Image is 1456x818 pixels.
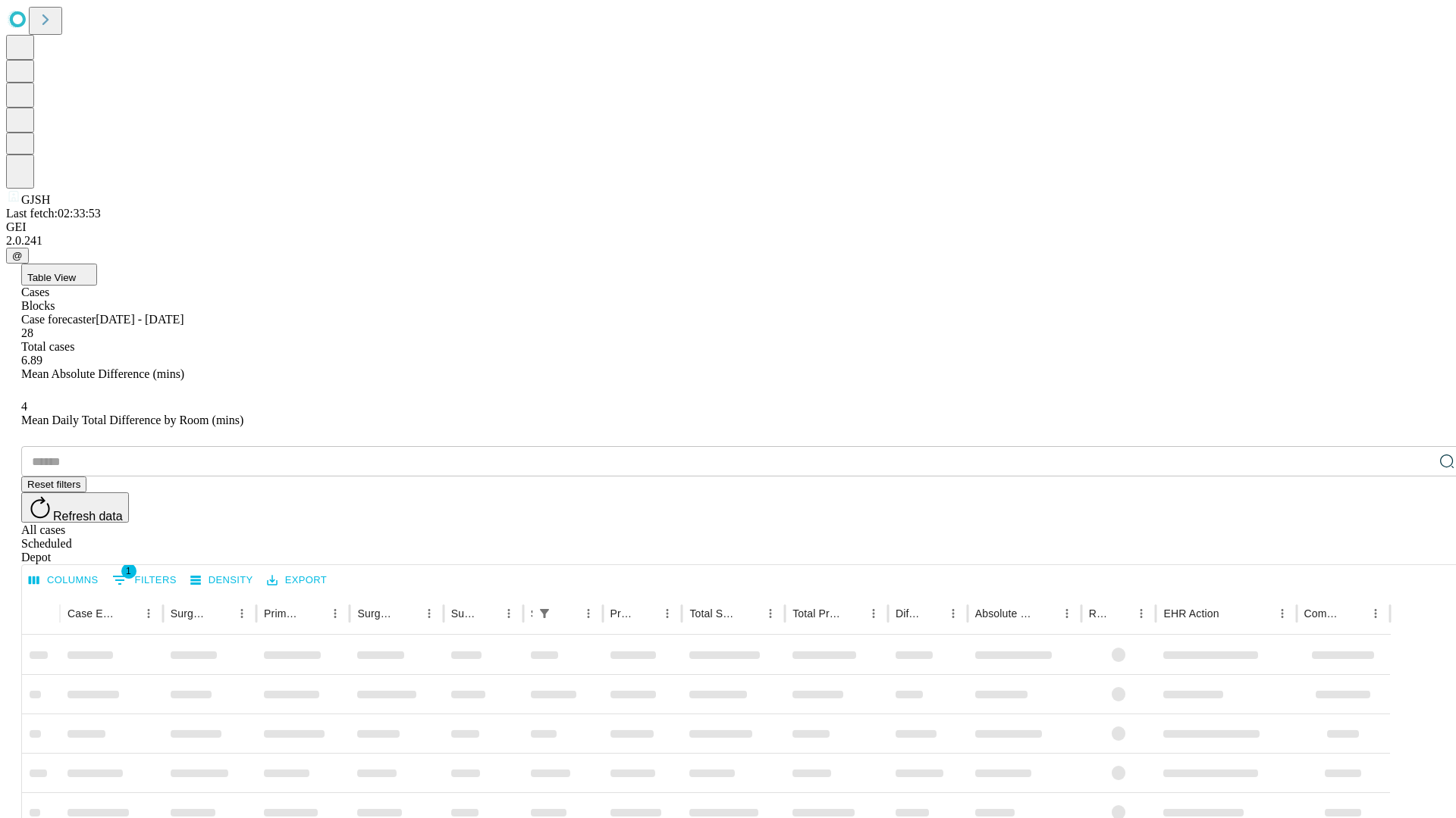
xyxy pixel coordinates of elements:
button: Sort [1109,603,1131,624]
button: @ [6,248,29,264]
button: Table View [21,264,97,286]
span: 1 [121,564,136,579]
div: Total Predicted Duration [792,607,840,620]
div: Surgery Date [451,607,475,620]
div: Predicted In Room Duration [610,607,635,620]
button: Sort [303,603,325,624]
button: Sort [210,603,231,624]
button: Menu [1131,603,1152,624]
div: GEI [6,220,1450,234]
button: Sort [921,603,943,624]
div: Surgery Name [357,607,395,620]
button: Show filters [534,603,555,624]
button: Refresh data [21,492,129,523]
button: Menu [498,603,519,624]
span: 6.89 [21,354,42,367]
div: Surgeon Name [171,607,209,620]
span: Total cases [21,340,74,353]
div: Case Epic Id [67,607,115,620]
button: Menu [1272,603,1293,624]
span: @ [12,250,23,261]
div: EHR Action [1163,607,1219,620]
button: Menu [1056,603,1078,624]
button: Menu [138,603,159,624]
div: Comments [1304,607,1342,620]
div: Difference [896,607,920,620]
button: Density [187,569,257,592]
span: GJSH [21,193,50,206]
span: Mean Absolute Difference (mins) [21,367,184,380]
span: Table View [27,272,76,283]
button: Menu [863,603,884,624]
button: Menu [419,603,440,624]
button: Select columns [25,569,102,592]
button: Menu [943,603,964,624]
div: 2.0.241 [6,234,1450,248]
button: Sort [635,603,657,624]
div: Scheduled In Room Duration [531,607,532,620]
button: Menu [231,603,253,624]
div: 1 active filter [534,603,555,624]
button: Sort [397,603,419,624]
span: 28 [21,326,33,339]
button: Sort [842,603,863,624]
span: Refresh data [53,510,123,523]
button: Sort [1221,603,1242,624]
div: Resolved in EHR [1089,607,1109,620]
button: Sort [739,603,760,624]
button: Menu [760,603,781,624]
div: Primary Service [264,607,302,620]
span: 4 [21,400,27,413]
button: Sort [1344,603,1365,624]
button: Menu [325,603,346,624]
button: Sort [117,603,138,624]
button: Show filters [108,568,180,592]
button: Reset filters [21,476,86,492]
button: Export [263,569,331,592]
button: Menu [578,603,599,624]
button: Sort [557,603,578,624]
span: Last fetch: 02:33:53 [6,207,101,220]
button: Menu [1365,603,1386,624]
span: Case forecaster [21,313,96,326]
div: Absolute Difference [975,607,1034,620]
span: Mean Daily Total Difference by Room (mins) [21,414,243,426]
span: Reset filters [27,479,80,490]
button: Menu [657,603,678,624]
div: Total Scheduled Duration [689,607,737,620]
button: Sort [1035,603,1056,624]
button: Sort [477,603,498,624]
span: [DATE] - [DATE] [96,313,184,326]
